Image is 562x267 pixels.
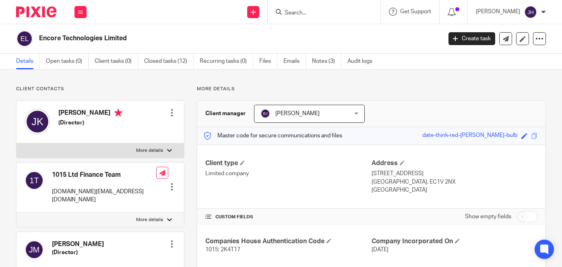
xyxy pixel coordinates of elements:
[259,54,277,69] a: Files
[372,178,537,186] p: [GEOGRAPHIC_DATA], EC1V 2NX
[16,86,184,92] p: Client contacts
[203,132,342,140] p: Master code for secure communications and files
[52,188,156,204] p: [DOMAIN_NAME][EMAIL_ADDRESS][DOMAIN_NAME]
[476,8,520,16] p: [PERSON_NAME]
[205,159,371,168] h4: Client type
[58,109,122,119] h4: [PERSON_NAME]
[197,86,546,92] p: More details
[16,6,56,17] img: Pixie
[95,54,138,69] a: Client tasks (0)
[372,159,537,168] h4: Address
[465,213,511,221] label: Show empty fields
[25,109,50,135] img: svg%3E
[39,34,357,43] h2: Encore Technologies Limited
[46,54,89,69] a: Open tasks (0)
[16,30,33,47] img: svg%3E
[448,32,495,45] a: Create task
[200,54,253,69] a: Recurring tasks (0)
[284,10,356,17] input: Search
[372,186,537,194] p: [GEOGRAPHIC_DATA]
[25,240,44,259] img: svg%3E
[144,54,194,69] a: Closed tasks (12)
[52,171,156,179] h4: 1015 Ltd Finance Team
[205,110,246,118] h3: Client manager
[205,247,240,253] span: 1015: 2K4T17
[347,54,378,69] a: Audit logs
[25,171,44,190] img: svg%3E
[136,217,163,223] p: More details
[52,248,104,257] h5: (Director)
[312,54,341,69] a: Notes (3)
[372,237,537,246] h4: Company Incorporated On
[52,240,104,248] h4: [PERSON_NAME]
[114,109,122,117] i: Primary
[275,111,320,116] span: [PERSON_NAME]
[205,237,371,246] h4: Companies House Authentication Code
[205,170,371,178] p: Limited company
[422,131,517,141] div: date-think-red-[PERSON_NAME]-bulb
[16,54,40,69] a: Details
[400,9,431,14] span: Get Support
[58,119,122,127] h5: (Director)
[205,214,371,220] h4: CUSTOM FIELDS
[136,147,163,154] p: More details
[260,109,270,118] img: svg%3E
[524,6,537,19] img: svg%3E
[372,247,388,253] span: [DATE]
[372,170,537,178] p: [STREET_ADDRESS]
[283,54,306,69] a: Emails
